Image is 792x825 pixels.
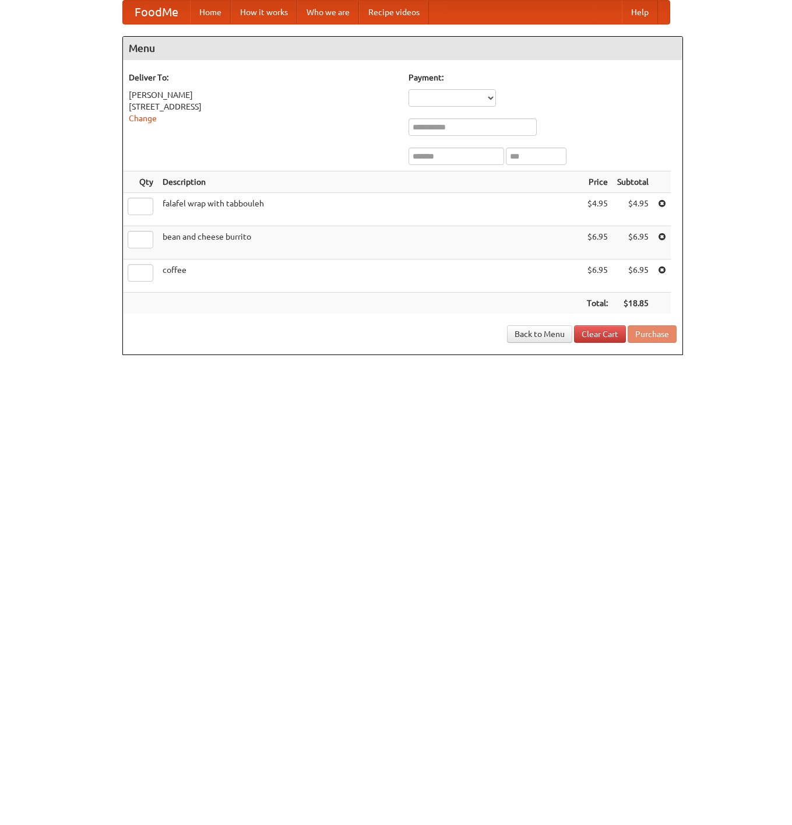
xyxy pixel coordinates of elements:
[613,293,653,314] th: $18.85
[574,325,626,343] a: Clear Cart
[129,72,397,83] h5: Deliver To:
[158,193,582,226] td: falafel wrap with tabbouleh
[123,171,158,193] th: Qty
[158,259,582,293] td: coffee
[613,226,653,259] td: $6.95
[582,171,613,193] th: Price
[129,101,397,113] div: [STREET_ADDRESS]
[613,193,653,226] td: $4.95
[409,72,677,83] h5: Payment:
[158,171,582,193] th: Description
[622,1,658,24] a: Help
[231,1,297,24] a: How it works
[582,226,613,259] td: $6.95
[628,325,677,343] button: Purchase
[613,171,653,193] th: Subtotal
[190,1,231,24] a: Home
[507,325,572,343] a: Back to Menu
[129,114,157,123] a: Change
[613,259,653,293] td: $6.95
[359,1,429,24] a: Recipe videos
[123,1,190,24] a: FoodMe
[582,193,613,226] td: $4.95
[158,226,582,259] td: bean and cheese burrito
[123,37,682,60] h4: Menu
[582,259,613,293] td: $6.95
[297,1,359,24] a: Who we are
[582,293,613,314] th: Total:
[129,89,397,101] div: [PERSON_NAME]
